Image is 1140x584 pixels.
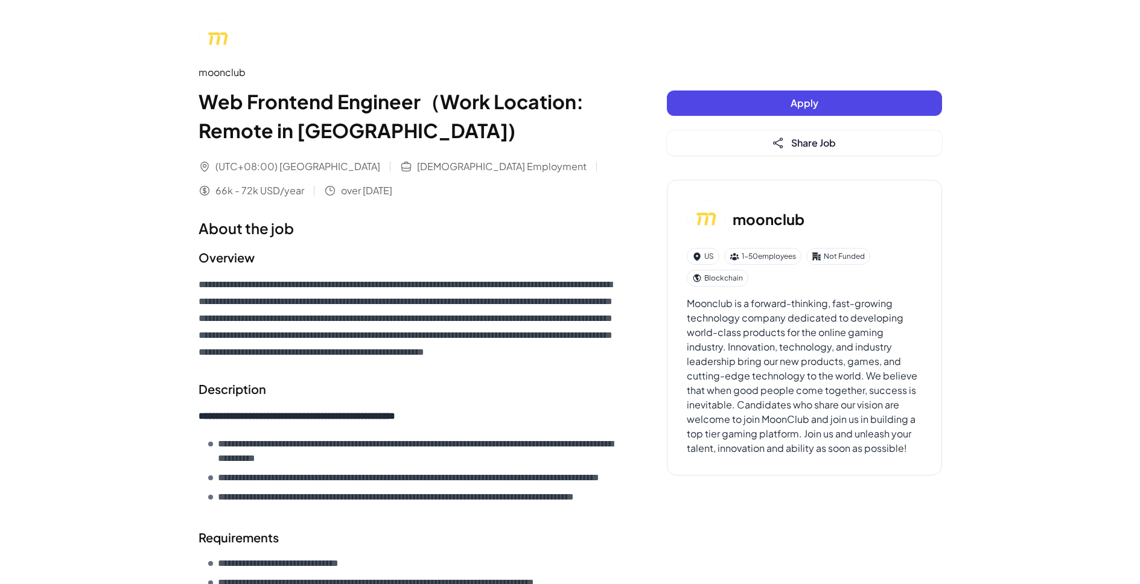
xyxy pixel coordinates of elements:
[724,248,801,265] div: 1-50 employees
[341,183,392,198] span: over [DATE]
[199,19,237,58] img: mo
[215,159,380,174] span: (UTC+08:00) [GEOGRAPHIC_DATA]
[687,296,922,455] div: Moonclub is a forward-thinking, fast-growing technology company dedicated to developing world-cla...
[667,130,942,156] button: Share Job
[215,183,304,198] span: 66k - 72k USD/year
[687,270,748,287] div: Blockchain
[199,249,619,267] h2: Overview
[199,380,619,398] h2: Description
[687,200,725,238] img: mo
[667,90,942,116] button: Apply
[806,248,870,265] div: Not Funded
[199,87,619,145] h1: Web Frontend Engineer（Work Location: Remote in [GEOGRAPHIC_DATA])
[733,208,804,230] h3: moonclub
[417,159,587,174] span: [DEMOGRAPHIC_DATA] Employment
[199,528,619,547] h2: Requirements
[791,97,818,109] span: Apply
[199,217,619,239] h1: About the job
[687,248,719,265] div: US
[199,65,619,80] div: moonclub
[791,136,836,149] span: Share Job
